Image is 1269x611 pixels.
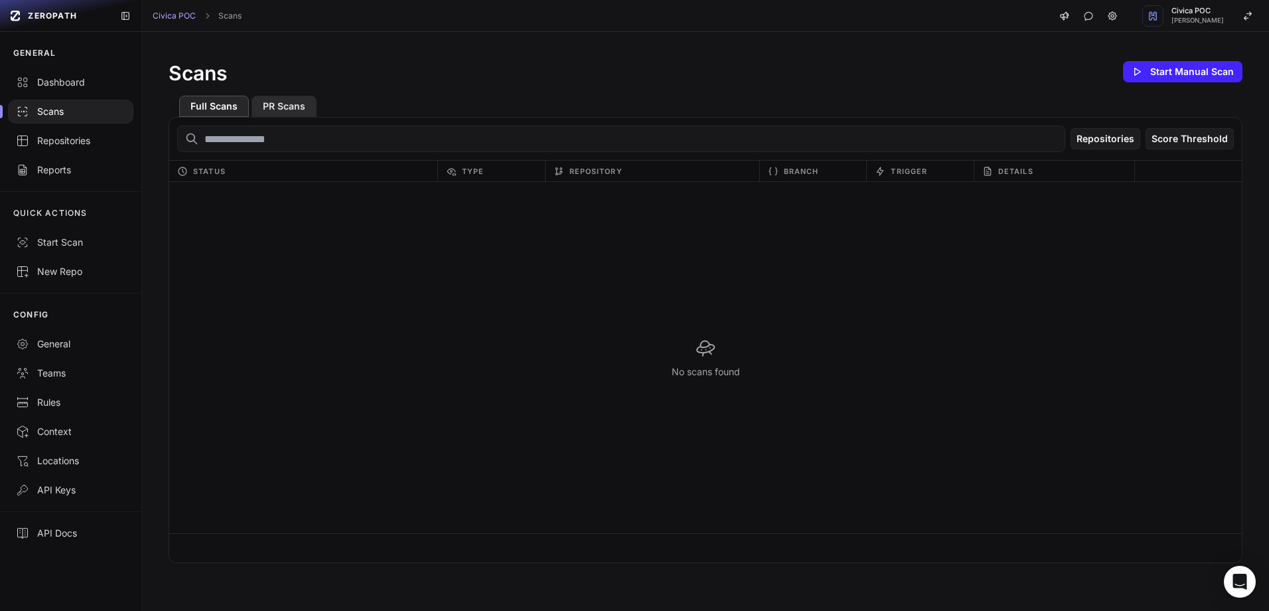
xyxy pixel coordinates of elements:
div: Open Intercom Messenger [1224,566,1256,598]
span: Repository [569,163,623,179]
a: Scans [218,11,242,21]
svg: chevron right, [202,11,212,21]
div: Locations [16,454,125,468]
div: Context [16,425,125,438]
div: No scans found [645,311,767,405]
div: Start Scan [16,236,125,249]
div: API Keys [16,483,125,497]
span: Type [462,163,484,179]
button: Full Scans [179,96,249,117]
div: New Repo [16,265,125,278]
span: Status [193,163,226,179]
span: Branch [784,163,819,179]
span: Trigger [891,163,927,179]
div: Scans [16,105,125,118]
button: Repositories [1071,128,1140,149]
span: Civica POC [1171,7,1224,15]
div: General [16,337,125,351]
span: [PERSON_NAME] [1171,17,1224,24]
div: Reports [16,163,125,177]
nav: breadcrumb [153,11,242,21]
div: API Docs [16,527,125,540]
p: GENERAL [13,48,56,58]
p: QUICK ACTIONS [13,208,88,218]
p: CONFIG [13,309,48,320]
div: Teams [16,367,125,380]
button: Score Threshold [1146,128,1234,149]
button: Start Manual Scan [1123,61,1242,82]
a: ZEROPATH [5,5,110,27]
div: Rules [16,396,125,409]
span: ZEROPATH [28,11,77,21]
h1: Scans [169,61,227,85]
span: Details [998,163,1033,179]
button: PR Scans [252,96,317,117]
div: Dashboard [16,76,125,89]
div: Repositories [16,134,125,147]
a: Civica POC [153,11,196,21]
